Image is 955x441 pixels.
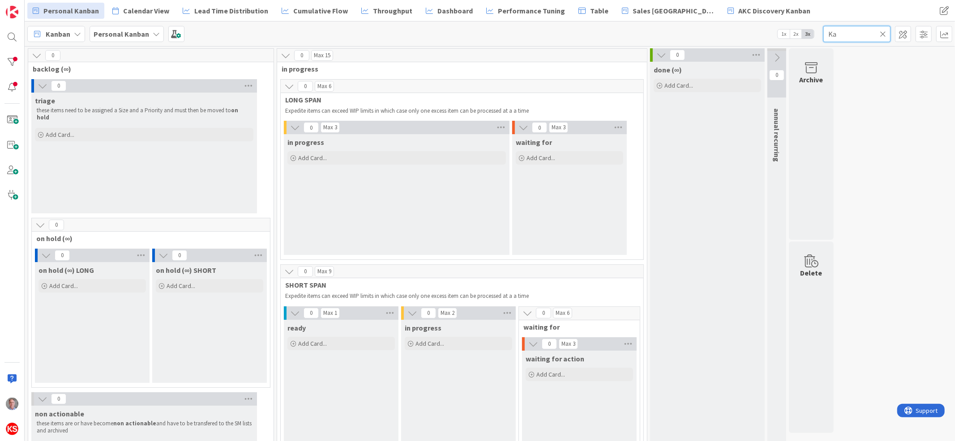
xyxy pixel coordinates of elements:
span: triage [35,96,55,105]
span: 2x [790,30,802,38]
span: 0 [304,122,319,133]
span: AKC Discovery Kanban [738,5,810,16]
span: Add Card... [167,282,195,290]
span: Add Card... [415,339,444,348]
span: done (∞) [654,65,682,74]
a: Lead Time Distribution [177,3,274,19]
span: Dashboard [437,5,473,16]
span: waiting for [523,322,629,331]
img: MR [6,398,18,410]
span: 3x [802,30,814,38]
span: on hold (∞) SHORT [156,266,216,275]
span: 0 [670,50,685,60]
span: 0 [55,250,70,261]
span: annual recurring [772,108,781,162]
div: Delete [801,267,822,278]
span: 0 [542,339,557,349]
p: these items are or have become and have to be transfered to the SM lists and archived [37,420,252,435]
span: 1x [778,30,790,38]
div: Max 6 [317,84,331,89]
span: in progress [405,323,441,332]
div: Max 3 [561,342,575,346]
span: Support [19,1,41,12]
span: Cumulative Flow [293,5,348,16]
span: 0 [304,308,319,318]
span: 0 [49,220,64,230]
span: Kanban [46,29,70,39]
span: LONG SPAN [285,95,632,104]
a: Personal Kanban [27,3,104,19]
input: Quick Filter... [823,26,891,42]
span: 0 [298,81,313,92]
span: non actionable [35,409,84,418]
span: 0 [421,308,436,318]
span: 0 [532,122,547,133]
span: 0 [172,250,187,261]
b: Personal Kanban [94,30,149,38]
a: Sales [GEOGRAPHIC_DATA] [617,3,719,19]
span: 0 [51,81,66,91]
div: Max 3 [323,125,337,130]
span: 0 [45,50,60,61]
span: on hold (∞) [36,234,259,243]
span: ready [287,323,306,332]
p: Expedite items can exceed WIP limits in which case only one excess item can be processed at a a time [285,293,627,300]
div: Max 9 [317,269,331,274]
span: Add Card... [664,81,693,89]
span: 0 [769,70,784,81]
a: Throughput [356,3,418,19]
a: Calendar View [107,3,175,19]
strong: on hold [37,106,240,121]
span: SHORT SPAN [285,280,632,289]
a: Cumulative Flow [276,3,353,19]
span: 0 [51,394,66,404]
span: in progress [282,64,636,73]
img: Visit kanbanzone.com [6,6,18,18]
span: Lead Time Distribution [194,5,268,16]
div: Max 3 [552,125,565,130]
span: Add Card... [536,370,565,378]
a: Dashboard [420,3,478,19]
span: Table [590,5,608,16]
span: Calendar View [123,5,169,16]
div: Max 2 [441,311,454,315]
span: waiting for action [526,354,584,363]
a: Performance Tuning [481,3,570,19]
span: Add Card... [527,154,555,162]
span: Add Card... [46,131,74,139]
span: Personal Kanban [43,5,99,16]
span: backlog (∞) [33,64,262,73]
a: AKC Discovery Kanban [722,3,816,19]
div: Max 15 [314,53,330,58]
strong: non actionable [113,420,156,427]
span: waiting for [516,138,552,147]
span: Performance Tuning [498,5,565,16]
span: on hold (∞) LONG [39,266,94,275]
span: 0 [536,308,551,318]
span: 0 [294,50,309,61]
div: Max 1 [323,311,337,315]
span: Add Card... [49,282,78,290]
a: Table [573,3,614,19]
span: Throughput [373,5,412,16]
div: Archive [800,74,823,85]
img: avatar [6,423,18,435]
span: 0 [298,266,313,277]
p: these items need to be assigned a Size and a Priority and must then be moved to [37,107,252,122]
span: Sales [GEOGRAPHIC_DATA] [633,5,714,16]
span: Add Card... [298,339,327,348]
div: Max 6 [556,311,570,315]
span: in progress [287,138,324,147]
span: Add Card... [298,154,327,162]
p: Expedite items can exceed WIP limits in which case only one excess item can be processed at a a time [285,107,627,114]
